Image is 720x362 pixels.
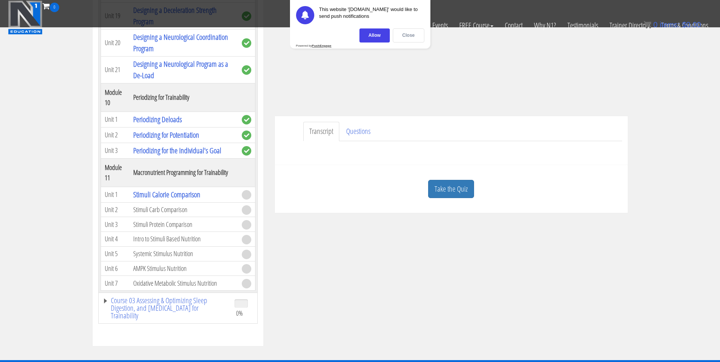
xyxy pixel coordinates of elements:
a: Events [427,12,454,39]
img: icon11.png [644,21,651,28]
th: Module 11 [101,158,129,187]
td: Oxidative Metabolic Stimulus Nutrition [129,276,238,291]
td: AMPK Stimulus Nutrition [129,261,238,276]
td: Unit 21 [101,56,129,83]
span: complete [242,131,251,140]
td: Unit 3 [101,143,129,158]
td: Stimuli Protein Comparison [129,217,238,232]
a: Trainer Directory [604,12,655,39]
a: 0 items: $0.00 [644,20,701,29]
span: complete [242,65,251,75]
td: Unit 2 [101,127,129,143]
span: items: [660,20,680,29]
a: Transcript [303,122,339,141]
td: Unit 5 [101,246,129,261]
a: Periodizing for the Individual's Goal [133,145,221,156]
th: Macronutrient Programming for Trainability [129,158,238,187]
span: complete [242,115,251,124]
span: 0 [50,3,59,12]
td: Stimuli Carb Comparison [129,202,238,217]
td: Unit 1 [101,187,129,202]
a: Periodizing Deloads [133,114,182,124]
div: This website '[DOMAIN_NAME]' would like to send push notifications [319,6,424,24]
div: Powered by [296,44,332,47]
a: Contact [499,12,528,39]
bdi: 0.00 [682,20,701,29]
td: Intro to Stimuli Based Nutrition [129,232,238,247]
td: Unit 1 [101,112,129,127]
td: Systemic Stimulus Nutrition [129,246,238,261]
td: Unit 6 [101,261,129,276]
img: n1-education [8,0,43,35]
a: Stimuli Calorie Comparison [133,189,200,200]
span: 0% [236,309,243,317]
strong: PushEngage [312,44,331,47]
th: Module 10 [101,83,129,112]
td: Unit 20 [101,29,129,56]
a: Course 03 Assessing & Optimizing Sleep Digestion, and [MEDICAL_DATA] for Trainability [102,297,227,320]
a: Take the Quiz [428,180,474,198]
a: Periodizing for Potentiation [133,130,199,140]
th: Periodizing for Trainability [129,83,238,112]
a: Why N1? [528,12,562,39]
a: Designing a Neurological Program as a De-Load [133,59,228,80]
a: 0 [43,1,59,11]
td: Unit 2 [101,202,129,217]
span: 0 [653,20,657,29]
a: FREE Course [454,12,499,39]
div: Close [393,28,424,42]
td: Unit 7 [101,276,129,291]
a: Terms & Conditions [655,12,714,39]
span: $ [682,20,686,29]
span: complete [242,146,251,156]
a: Designing a Neurological Coordination Program [133,32,228,54]
span: complete [242,38,251,48]
td: Unit 3 [101,217,129,232]
a: Testimonials [562,12,604,39]
td: Unit 4 [101,232,129,247]
div: Allow [359,28,390,42]
a: Questions [340,122,377,141]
